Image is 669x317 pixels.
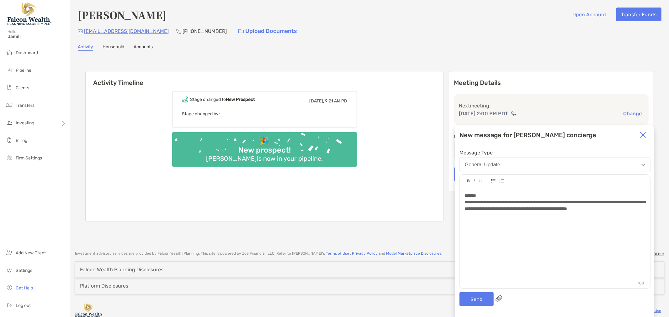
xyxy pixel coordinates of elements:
div: General Update [465,162,500,168]
img: communication type [511,111,517,116]
img: clients icon [6,84,13,91]
span: Settings [16,268,32,273]
a: Upload Documents [234,24,301,38]
img: add_new_client icon [6,249,13,256]
p: [DATE] 2:00 PM PDT [459,110,508,117]
img: Editor control icon [467,179,470,183]
button: Transfer Funds [616,8,661,21]
img: Event icon [182,96,188,102]
h4: [PERSON_NAME] [78,8,166,22]
p: [EMAIL_ADDRESS][DOMAIN_NAME] [84,27,169,35]
img: dashboard icon [6,49,13,56]
img: Expand or collapse [627,132,634,138]
img: Editor control icon [499,179,504,183]
p: Investment advisory services are provided by Falcon Wealth Planning . This site is powered by Zoe... [75,251,442,256]
img: firm-settings icon [6,154,13,161]
span: Jamil! [8,34,66,39]
a: Accounts [134,44,153,51]
div: New message for [PERSON_NAME] concierge [459,131,596,139]
span: Get Help [16,285,33,291]
a: Privacy Policy [352,251,378,256]
span: Dashboard [16,50,38,55]
img: settings icon [6,266,13,274]
p: Next meeting [459,102,644,110]
img: Editor control icon [474,179,475,183]
button: Change [621,110,644,117]
span: Firm Settings [16,155,42,161]
img: logout icon [6,301,13,309]
img: Confetti [172,132,357,161]
span: Pipeline [16,68,31,73]
button: Open Account [568,8,611,21]
img: Editor control icon [491,179,496,183]
a: Terms of Use [326,251,349,256]
img: paperclip attachments [496,295,502,302]
p: Meeting Details [454,79,649,87]
p: [PHONE_NUMBER] [183,27,227,35]
p: Stage changed by: [182,110,347,118]
img: Falcon Wealth Planning Logo [8,3,51,25]
div: Platform Disclosures [80,283,128,289]
h6: Activity Timeline [86,71,443,86]
img: Editor control icon [479,179,482,183]
span: Log out [16,303,31,308]
img: get-help icon [6,284,13,291]
span: [DATE], [309,98,324,104]
img: button icon [238,29,244,34]
p: Change prospect Stage [454,133,649,140]
img: Close [640,132,646,138]
div: New prospect! [236,146,293,155]
img: billing icon [6,136,13,144]
b: New Prospect [226,97,255,102]
span: Clients [16,85,29,91]
span: Add New Client [16,250,46,256]
img: investing icon [6,119,13,126]
button: Meeting Update [454,167,550,181]
img: transfers icon [6,101,13,109]
button: General Update [459,158,650,172]
img: Open dropdown arrow [641,164,645,166]
span: Investing [16,120,34,126]
span: Billing [16,138,27,143]
span: Transfers [16,103,35,108]
a: Model Marketplace Disclosures [386,251,441,256]
img: Email Icon [78,29,83,33]
button: Send [459,292,494,306]
button: New Prospect [454,143,649,157]
img: Phone Icon [176,29,181,34]
img: pipeline icon [6,66,13,74]
div: 🎉 [257,137,272,146]
p: 188 [632,278,650,288]
a: Household [103,44,124,51]
div: [PERSON_NAME] is now in your pipeline. [204,155,325,162]
a: Activity [78,44,93,51]
span: 9:21 AM PD [325,98,347,104]
div: Falcon Wealth Planning Disclosures [80,267,163,273]
span: Message Type [459,150,650,156]
div: Stage changed to [190,97,255,102]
